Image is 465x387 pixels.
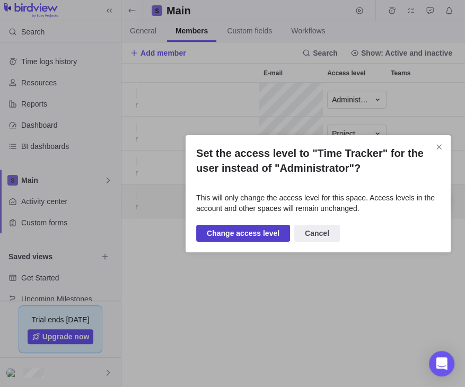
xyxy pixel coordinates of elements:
[432,139,446,154] span: Close
[196,146,440,175] h2: Set the access level to "Time Tracker" for the user instead of "Administrator"?
[207,227,279,240] span: Change access level
[196,225,290,242] span: Change access level
[305,227,329,240] span: Cancel
[196,192,440,214] div: This will only change the access level for this space. Access levels in the account and other spa...
[429,351,454,376] div: Open Intercom Messenger
[186,135,451,252] div: Set the access level to "Time Tracker" for the user instead of "Administrator"?
[294,225,340,242] span: Cancel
